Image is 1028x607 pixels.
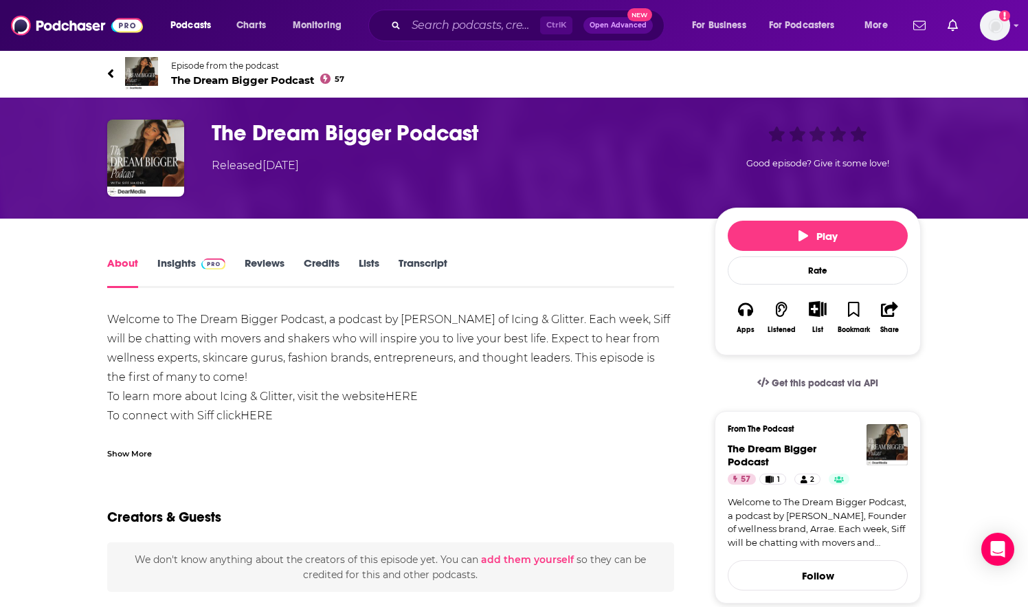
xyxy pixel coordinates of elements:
[728,292,763,342] button: Apps
[241,409,273,422] a: HERE
[798,230,838,243] span: Play
[11,12,143,38] img: Podchaser - Follow, Share and Rate Podcasts
[385,390,418,403] a: HERE
[135,553,646,581] span: We don't know anything about the creators of this episode yet . You can so they can be credited f...
[760,14,855,36] button: open menu
[212,120,693,146] h1: The Dream Bigger Podcast
[381,10,678,41] div: Search podcasts, credits, & more...
[293,16,342,35] span: Monitoring
[540,16,572,34] span: Ctrl K
[161,14,229,36] button: open menu
[335,76,344,82] span: 57
[980,10,1010,41] span: Logged in as amooers
[838,326,870,334] div: Bookmark
[942,14,963,37] a: Show notifications dropdown
[359,256,379,288] a: Lists
[201,258,225,269] img: Podchaser Pro
[777,473,780,487] span: 1
[283,14,359,36] button: open menu
[171,60,344,71] span: Episode from the podcast
[812,325,823,334] div: List
[794,474,820,485] a: 2
[880,326,899,334] div: Share
[741,473,750,487] span: 57
[728,424,897,434] h3: From The Podcast
[999,10,1010,21] svg: Add a profile image
[692,16,746,35] span: For Business
[627,8,652,21] span: New
[170,16,211,35] span: Podcasts
[908,14,931,37] a: Show notifications dropdown
[406,14,540,36] input: Search podcasts, credits, & more...
[867,424,908,465] img: The Dream Bigger Podcast
[304,256,339,288] a: Credits
[107,57,921,90] a: The Dream Bigger PodcastEpisode from the podcastThe Dream Bigger Podcast57
[399,256,447,288] a: Transcript
[481,554,574,565] button: add them yourself
[728,256,908,285] div: Rate
[981,533,1014,566] div: Open Intercom Messenger
[980,10,1010,41] button: Show profile menu
[737,326,755,334] div: Apps
[872,292,908,342] button: Share
[728,221,908,251] button: Play
[227,14,274,36] a: Charts
[107,509,221,526] h2: Creators & Guests
[125,57,158,90] img: The Dream Bigger Podcast
[107,120,184,197] img: The Dream Bigger Podcast
[107,310,674,464] div: Welcome to The Dream Bigger Podcast, a podcast by [PERSON_NAME] of Icing & Glitter. Each week, Si...
[803,301,831,316] button: Show More Button
[728,442,816,468] a: The Dream Bigger Podcast
[769,16,835,35] span: For Podcasters
[583,17,653,34] button: Open AdvancedNew
[171,74,344,87] span: The Dream Bigger Podcast
[768,326,796,334] div: Listened
[836,292,871,342] button: Bookmark
[980,10,1010,41] img: User Profile
[855,14,905,36] button: open menu
[763,292,799,342] button: Listened
[245,256,284,288] a: Reviews
[236,16,266,35] span: Charts
[590,22,647,29] span: Open Advanced
[728,560,908,591] button: Follow
[864,16,888,35] span: More
[157,256,225,288] a: InsightsPodchaser Pro
[212,157,299,174] div: Released [DATE]
[746,366,889,400] a: Get this podcast via API
[107,256,138,288] a: About
[800,292,836,342] div: Show More ButtonList
[772,377,878,389] span: Get this podcast via API
[746,158,889,168] span: Good episode? Give it some love!
[759,474,786,485] a: 1
[728,496,908,549] a: Welcome to The Dream Bigger Podcast, a podcast by [PERSON_NAME], Founder of wellness brand, Arrae...
[728,474,756,485] a: 57
[810,473,814,487] span: 2
[682,14,763,36] button: open menu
